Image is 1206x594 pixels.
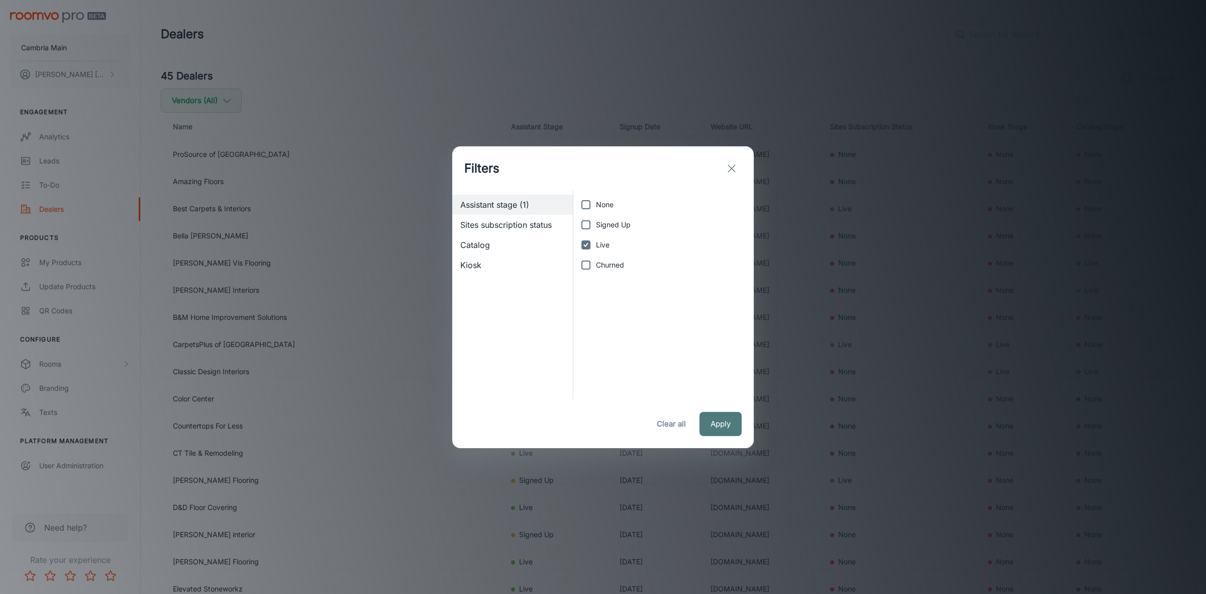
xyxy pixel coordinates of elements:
[722,158,742,179] button: exit
[464,159,499,178] h1: Filters
[651,412,691,436] button: Clear all
[596,239,610,250] span: Live
[460,199,565,211] span: Assistant stage (1)
[596,219,631,230] span: Signed Up
[596,260,624,271] span: Churned
[596,199,614,210] span: None
[452,215,573,235] div: Sites subscription status
[460,259,565,271] span: Kiosk
[460,219,565,231] span: Sites subscription status
[452,255,573,275] div: Kiosk
[452,235,573,255] div: Catalog
[460,239,565,251] span: Catalog
[452,195,573,215] div: Assistant stage (1)
[699,412,742,436] button: Apply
